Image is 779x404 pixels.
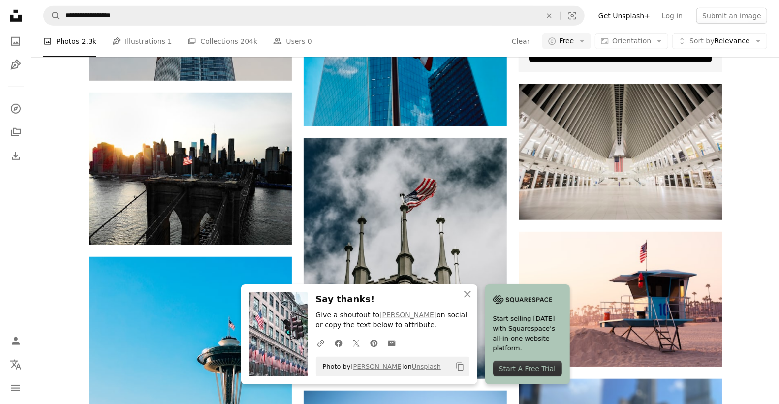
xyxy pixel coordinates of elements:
[493,292,552,307] img: file-1705255347840-230a6ab5bca9image
[519,232,722,367] img: white sand beach during daytime
[689,37,714,45] span: Sort by
[316,292,469,307] h3: Say thanks!
[689,36,750,46] span: Relevance
[511,33,530,49] button: Clear
[365,333,383,353] a: Share on Pinterest
[612,37,651,45] span: Orientation
[379,311,436,319] a: [PERSON_NAME]
[542,33,592,49] button: Free
[452,358,468,375] button: Copy to clipboard
[112,26,172,57] a: Illustrations 1
[308,36,312,47] span: 0
[351,363,404,370] a: [PERSON_NAME]
[316,311,469,330] p: Give a shoutout to on social or copy the text below to attribute.
[6,378,26,398] button: Menu
[273,26,312,57] a: Users 0
[383,333,401,353] a: Share over email
[304,254,507,263] a: an american flag flying on top of a building
[519,84,722,219] img: people walking inside white building
[493,314,562,353] span: Start selling [DATE] with Squarespace’s all-in-one website platform.
[6,123,26,142] a: Collections
[656,8,688,24] a: Log in
[89,93,292,245] img: Brooklyn Bridge during daytime
[696,8,767,24] button: Submit an image
[304,138,507,379] img: an american flag flying on top of a building
[412,363,441,370] a: Unsplash
[6,55,26,75] a: Illustrations
[6,31,26,51] a: Photos
[485,284,570,384] a: Start selling [DATE] with Squarespace’s all-in-one website platform.Start A Free Trial
[6,331,26,351] a: Log in / Sign up
[6,355,26,374] button: Language
[6,146,26,166] a: Download History
[187,26,257,57] a: Collections 204k
[538,6,560,25] button: Clear
[560,36,574,46] span: Free
[672,33,767,49] button: Sort byRelevance
[240,36,257,47] span: 204k
[519,295,722,304] a: white sand beach during daytime
[6,6,26,28] a: Home — Unsplash
[347,333,365,353] a: Share on Twitter
[43,6,585,26] form: Find visuals sitewide
[519,147,722,156] a: people walking inside white building
[561,6,584,25] button: Visual search
[595,33,668,49] button: Orientation
[89,164,292,173] a: Brooklyn Bridge during daytime
[44,6,61,25] button: Search Unsplash
[168,36,172,47] span: 1
[330,333,347,353] a: Share on Facebook
[318,359,441,374] span: Photo by on
[592,8,656,24] a: Get Unsplash+
[6,99,26,119] a: Explore
[493,361,562,376] div: Start A Free Trial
